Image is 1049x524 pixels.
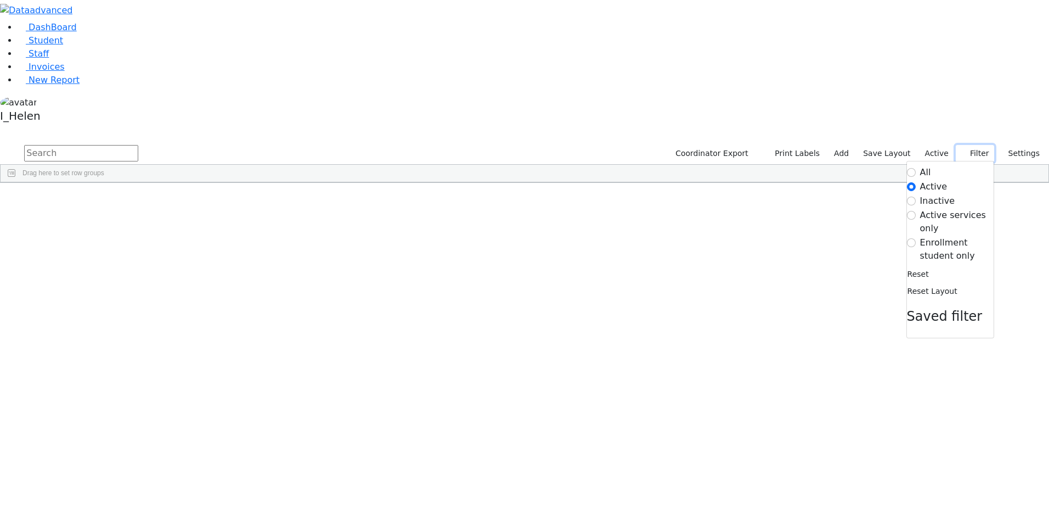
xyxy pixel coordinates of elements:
button: Print Labels [762,145,825,162]
a: Add [829,145,854,162]
label: Active [920,180,948,193]
input: Enrollment student only [907,238,916,247]
input: Active services only [907,211,916,220]
a: Staff [18,48,49,59]
label: Active services only [920,209,994,235]
label: Enrollment student only [920,236,994,263]
label: Inactive [920,194,955,208]
input: Inactive [907,197,916,205]
button: Settings [994,145,1045,162]
span: Staff [29,48,49,59]
label: Active [920,145,954,162]
button: Reset [907,266,929,283]
input: Search [24,145,138,161]
span: Student [29,35,63,46]
span: New Report [29,75,80,85]
span: Saved filter [907,309,983,324]
a: Invoices [18,62,65,72]
label: All [920,166,931,179]
span: Drag here to set row groups [22,169,104,177]
button: Coordinator Export [668,145,753,162]
a: New Report [18,75,80,85]
button: Save Layout [858,145,915,162]
a: Student [18,35,63,46]
button: Reset Layout [907,283,958,300]
div: Settings [906,161,994,338]
input: All [907,168,916,177]
input: Active [907,182,916,191]
button: Filter [956,145,994,162]
span: Invoices [29,62,65,72]
a: DashBoard [18,22,77,32]
span: DashBoard [29,22,77,32]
